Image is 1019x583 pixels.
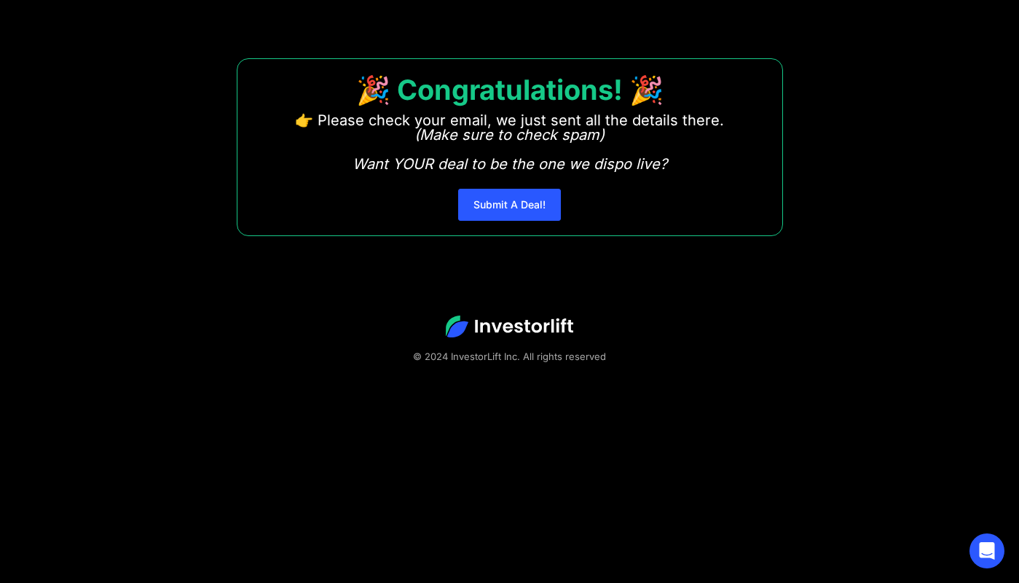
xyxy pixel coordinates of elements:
[969,533,1004,568] div: Open Intercom Messenger
[51,349,968,364] div: © 2024 InvestorLift Inc. All rights reserved
[458,189,561,221] a: Submit A Deal!
[356,73,664,106] strong: 🎉 Congratulations! 🎉
[295,113,724,171] p: 👉 Please check your email, we just sent all the details there. ‍
[353,126,667,173] em: (Make sure to check spam) Want YOUR deal to be the one we dispo live?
